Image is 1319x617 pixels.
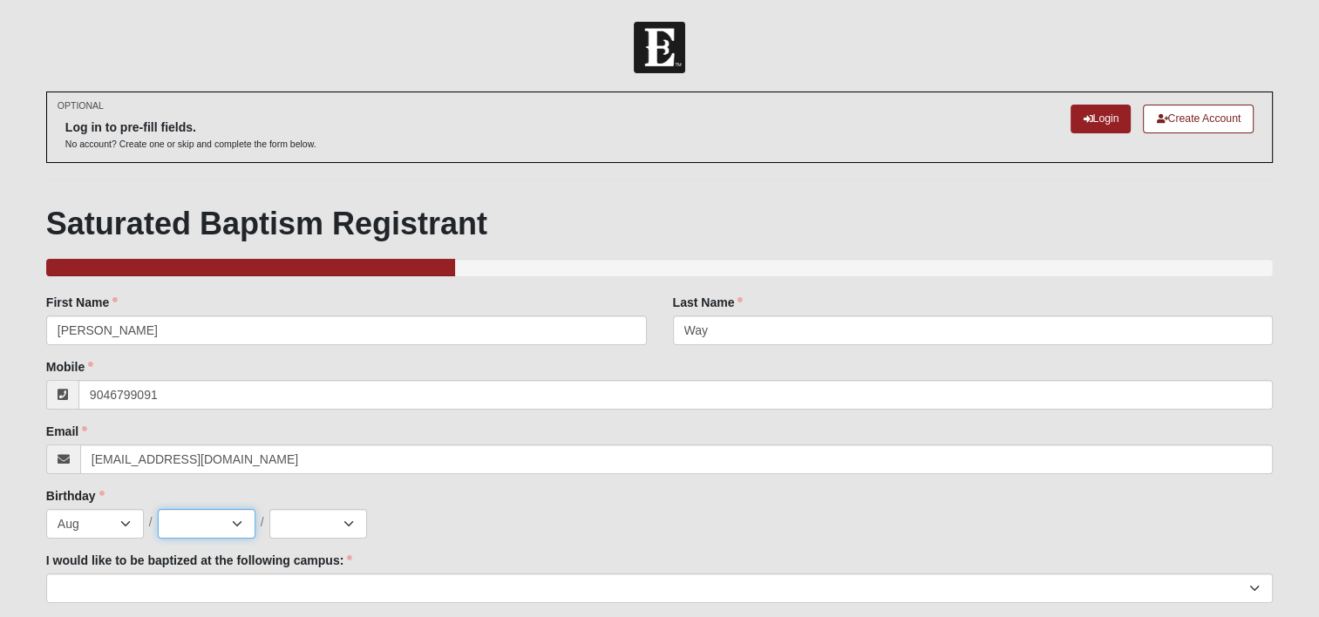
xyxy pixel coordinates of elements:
[46,487,105,505] label: Birthday
[46,552,352,569] label: I would like to be baptized at the following campus:
[46,205,1273,242] h1: Saturated Baptism Registrant
[261,513,264,532] span: /
[65,120,316,135] h6: Log in to pre-fill fields.
[149,513,153,532] span: /
[634,22,685,73] img: Church of Eleven22 Logo
[673,294,744,311] label: Last Name
[1071,105,1131,133] a: Login
[46,294,118,311] label: First Name
[46,358,93,376] label: Mobile
[1143,105,1254,133] a: Create Account
[58,99,104,112] small: OPTIONAL
[46,423,87,440] label: Email
[65,138,316,151] p: No account? Create one or skip and complete the form below.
